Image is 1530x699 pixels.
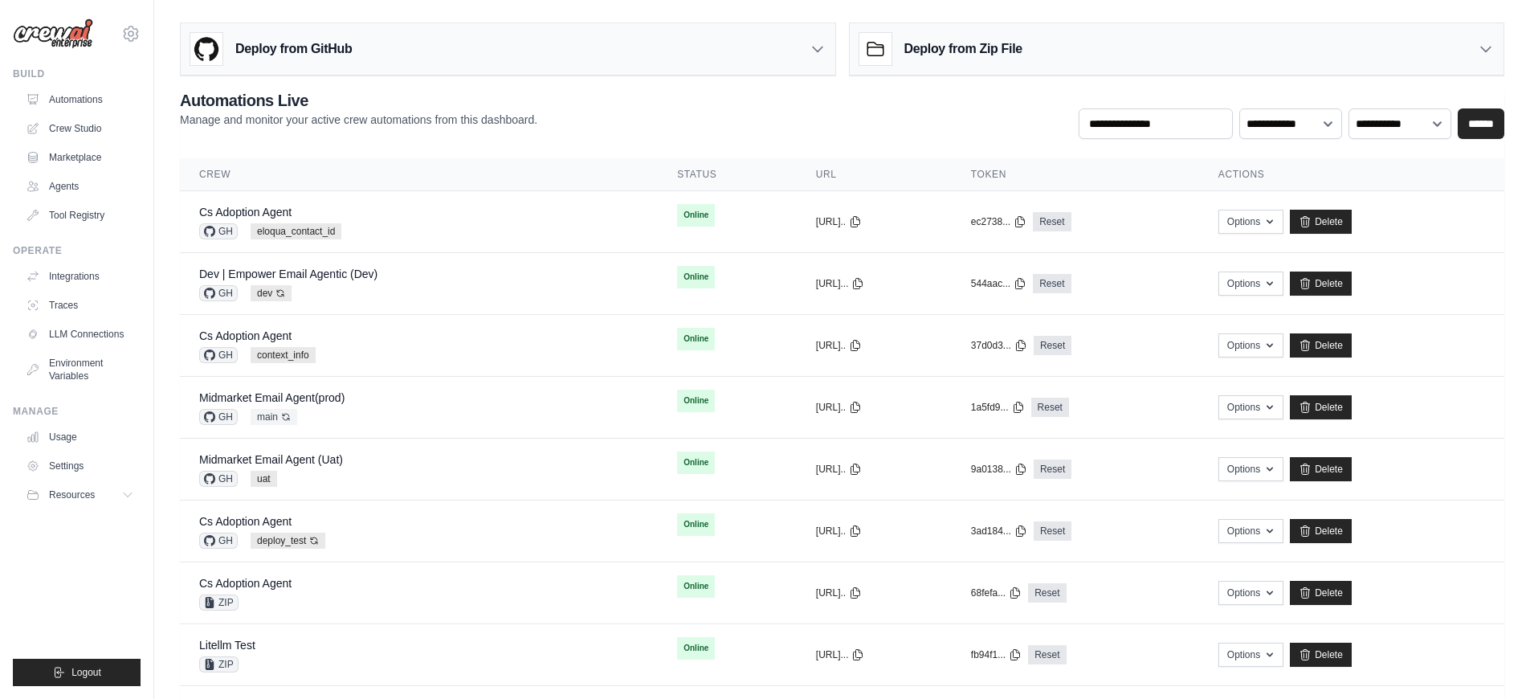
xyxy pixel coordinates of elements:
[13,405,141,418] div: Manage
[199,577,292,590] a: Cs Adoption Agent
[190,33,222,65] img: GitHub Logo
[1290,519,1352,543] a: Delete
[1034,521,1071,541] a: Reset
[199,471,238,487] span: GH
[180,112,537,128] p: Manage and monitor your active crew automations from this dashboard.
[677,328,715,350] span: Online
[1034,336,1071,355] a: Reset
[1218,643,1283,667] button: Options
[677,204,715,227] span: Online
[199,515,292,528] a: Cs Adoption Agent
[199,206,292,219] a: Cs Adoption Agent
[1290,457,1352,481] a: Delete
[199,391,345,404] a: Midmarket Email Agent(prod)
[19,424,141,450] a: Usage
[971,215,1026,228] button: ec2738...
[199,639,255,652] a: Litellm Test
[952,158,1199,191] th: Token
[199,533,238,549] span: GH
[1218,395,1283,419] button: Options
[199,329,292,342] a: Cs Adoption Agent
[677,637,715,660] span: Online
[1218,581,1283,605] button: Options
[1033,274,1071,293] a: Reset
[199,347,238,363] span: GH
[251,285,292,301] span: dev
[971,277,1026,290] button: 544aac...
[199,223,238,239] span: GH
[1031,398,1069,417] a: Reset
[199,595,239,611] span: ZIP
[1290,333,1352,358] a: Delete
[199,268,377,280] a: Dev | Empower Email Agentic (Dev)
[13,659,141,686] button: Logout
[19,264,141,289] a: Integrations
[1033,212,1071,231] a: Reset
[1290,581,1352,605] a: Delete
[199,453,343,466] a: Midmarket Email Agent (Uat)
[19,145,141,170] a: Marketplace
[971,525,1027,538] button: 3ad184...
[971,339,1027,352] button: 37d0d3...
[1290,395,1352,419] a: Delete
[71,666,101,679] span: Logout
[1199,158,1504,191] th: Actions
[677,266,715,288] span: Online
[19,453,141,479] a: Settings
[1290,210,1352,234] a: Delete
[19,174,141,199] a: Agents
[1218,333,1283,358] button: Options
[677,452,715,474] span: Online
[19,321,141,347] a: LLM Connections
[1218,272,1283,296] button: Options
[904,39,1022,59] h3: Deploy from Zip File
[251,533,325,549] span: deploy_test
[1028,583,1066,603] a: Reset
[13,67,141,80] div: Build
[19,116,141,141] a: Crew Studio
[1218,457,1283,481] button: Options
[1290,272,1352,296] a: Delete
[13,18,93,49] img: Logo
[199,656,239,672] span: ZIP
[1218,210,1283,234] button: Options
[199,409,238,425] span: GH
[251,471,277,487] span: uat
[658,158,797,191] th: Status
[235,39,352,59] h3: Deploy from GitHub
[180,89,537,112] h2: Automations Live
[19,87,141,112] a: Automations
[971,648,1022,661] button: fb94f1...
[251,347,316,363] span: context_info
[677,513,715,536] span: Online
[49,488,95,501] span: Resources
[13,244,141,257] div: Operate
[199,285,238,301] span: GH
[19,482,141,508] button: Resources
[677,575,715,598] span: Online
[971,587,1022,599] button: 68fefa...
[1290,643,1352,667] a: Delete
[797,158,952,191] th: URL
[180,158,658,191] th: Crew
[1218,519,1283,543] button: Options
[971,401,1025,414] button: 1a5fd9...
[677,390,715,412] span: Online
[1034,460,1071,479] a: Reset
[251,223,341,239] span: eloqua_contact_id
[19,350,141,389] a: Environment Variables
[971,463,1027,476] button: 9a0138...
[1028,645,1066,664] a: Reset
[19,202,141,228] a: Tool Registry
[19,292,141,318] a: Traces
[251,409,297,425] span: main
